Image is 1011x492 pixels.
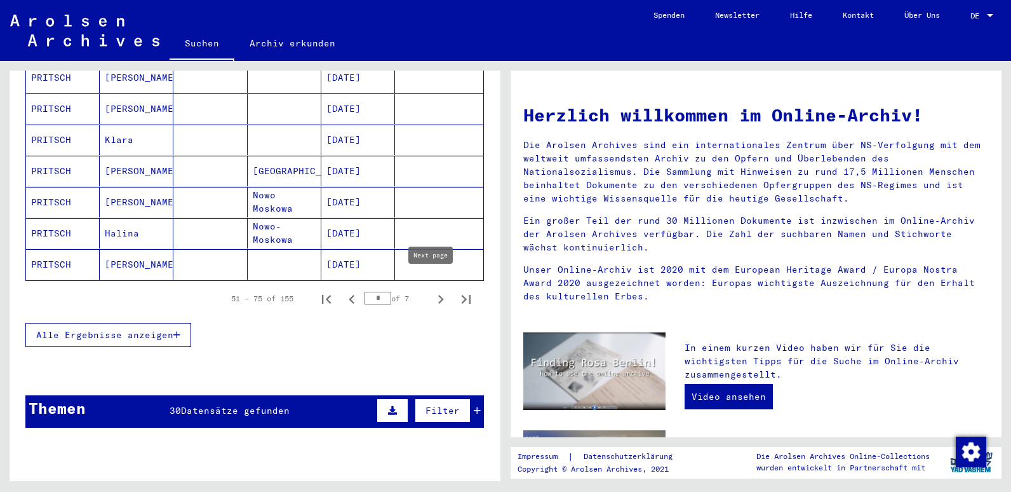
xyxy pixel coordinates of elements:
[100,249,173,280] mat-cell: [PERSON_NAME]
[573,450,688,463] a: Datenschutzerklärung
[518,450,688,463] div: |
[100,218,173,249] mat-cell: Halina
[26,156,100,186] mat-cell: PRITSCH
[321,249,395,280] mat-cell: [DATE]
[100,187,173,217] mat-cell: [PERSON_NAME]
[523,102,989,128] h1: Herzlich willkommen im Online-Archiv!
[321,62,395,93] mat-cell: [DATE]
[231,293,293,304] div: 51 – 75 of 155
[10,15,159,46] img: Arolsen_neg.svg
[523,139,989,205] p: Die Arolsen Archives sind ein internationales Zentrum über NS-Verfolgung mit dem weltweit umfasse...
[29,397,86,420] div: Themen
[321,93,395,124] mat-cell: [DATE]
[170,28,234,61] a: Suchen
[100,62,173,93] mat-cell: [PERSON_NAME]
[523,214,989,254] p: Ein großer Teil der rund 30 Millionen Dokumente ist inzwischen im Online-Archiv der Arolsen Archi...
[947,446,995,478] img: yv_logo.png
[453,286,479,311] button: Last page
[428,286,453,311] button: Next page
[685,341,989,381] p: In einem kurzen Video haben wir für Sie die wichtigsten Tipps für die Suche im Online-Archiv zusa...
[321,125,395,155] mat-cell: [DATE]
[26,187,100,217] mat-cell: PRITSCH
[956,437,986,467] img: Zustimmung ändern
[339,286,365,311] button: Previous page
[685,384,773,409] a: Video ansehen
[26,249,100,280] mat-cell: PRITSCH
[26,218,100,249] mat-cell: PRITSCH
[181,405,290,416] span: Datensätze gefunden
[100,93,173,124] mat-cell: [PERSON_NAME]
[170,405,181,416] span: 30
[970,11,984,20] span: DE
[518,463,688,475] p: Copyright © Arolsen Archives, 2021
[523,263,989,303] p: Unser Online-Archiv ist 2020 mit dem European Heritage Award / Europa Nostra Award 2020 ausgezeic...
[756,451,930,462] p: Die Arolsen Archives Online-Collections
[365,292,428,304] div: of 7
[321,218,395,249] mat-cell: [DATE]
[26,93,100,124] mat-cell: PRITSCH
[25,323,191,347] button: Alle Ergebnisse anzeigen
[248,218,321,249] mat-cell: Nowo-Moskowa
[36,329,173,341] span: Alle Ergebnisse anzeigen
[26,62,100,93] mat-cell: PRITSCH
[248,187,321,217] mat-cell: Nowo Moskowa
[425,405,460,416] span: Filter
[26,125,100,155] mat-cell: PRITSCH
[100,125,173,155] mat-cell: Klara
[756,462,930,474] p: wurden entwickelt in Partnerschaft mit
[314,286,339,311] button: First page
[248,156,321,186] mat-cell: [GEOGRAPHIC_DATA]
[100,156,173,186] mat-cell: [PERSON_NAME]
[321,156,395,186] mat-cell: [DATE]
[518,450,568,463] a: Impressum
[523,332,666,410] img: video.jpg
[321,187,395,217] mat-cell: [DATE]
[415,399,471,423] button: Filter
[234,28,351,58] a: Archiv erkunden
